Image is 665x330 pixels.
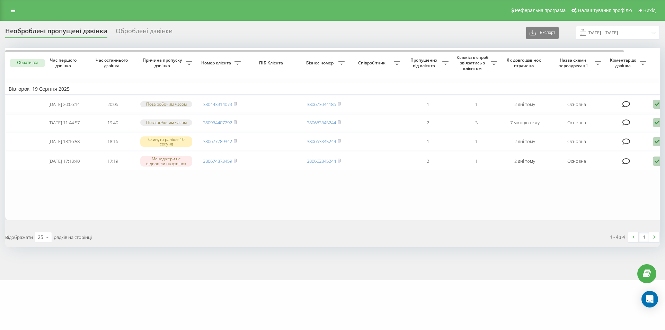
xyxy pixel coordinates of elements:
[639,232,649,242] a: 1
[40,152,88,170] td: [DATE] 17:18:40
[5,234,33,240] span: Відображати
[203,101,232,107] a: 380443914079
[526,27,559,39] button: Експорт
[5,27,107,38] div: Необроблені пропущені дзвінки
[250,60,294,66] span: ПІБ Клієнта
[578,8,632,13] span: Налаштування профілю
[199,60,234,66] span: Номер клієнта
[644,8,656,13] span: Вихід
[40,132,88,151] td: [DATE] 18:16:58
[94,57,131,68] span: Час останнього дзвінка
[500,132,549,151] td: 2 дні тому
[203,119,232,126] a: 380934407292
[45,57,83,68] span: Час першого дзвінка
[404,132,452,151] td: 1
[515,8,566,13] span: Реферальна програма
[40,114,88,131] td: [DATE] 11:44:57
[88,114,137,131] td: 19:40
[140,57,186,68] span: Причина пропуску дзвінка
[407,57,442,68] span: Пропущених від клієнта
[88,152,137,170] td: 17:19
[307,158,336,164] a: 380663345244
[506,57,543,68] span: Як довго дзвінок втрачено
[116,27,172,38] div: Оброблені дзвінки
[140,101,192,107] div: Поза робочим часом
[307,119,336,126] a: 380663345244
[549,132,604,151] td: Основна
[307,101,336,107] a: 380673044186
[307,138,336,144] a: 380663345244
[203,158,232,164] a: 380674373459
[88,96,137,113] td: 20:06
[352,60,394,66] span: Співробітник
[404,114,452,131] td: 2
[303,60,338,66] span: Бізнес номер
[10,59,45,67] button: Обрати всі
[455,55,491,71] span: Кількість спроб зв'язатись з клієнтом
[88,132,137,151] td: 18:16
[140,136,192,147] div: Скинуто раніше 10 секунд
[500,114,549,131] td: 7 місяців тому
[610,233,625,240] div: 1 - 4 з 4
[552,57,595,68] span: Назва схеми переадресації
[404,96,452,113] td: 1
[38,234,43,241] div: 25
[452,152,500,170] td: 1
[608,57,640,68] span: Коментар до дзвінка
[452,132,500,151] td: 1
[549,96,604,113] td: Основна
[203,138,232,144] a: 380677789342
[140,119,192,125] div: Поза робочим часом
[641,291,658,307] div: Open Intercom Messenger
[40,96,88,113] td: [DATE] 20:06:14
[140,156,192,166] div: Менеджери не відповіли на дзвінок
[54,234,92,240] span: рядків на сторінці
[500,96,549,113] td: 2 дні тому
[404,152,452,170] td: 2
[549,152,604,170] td: Основна
[500,152,549,170] td: 2 дні тому
[452,96,500,113] td: 1
[549,114,604,131] td: Основна
[452,114,500,131] td: 3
